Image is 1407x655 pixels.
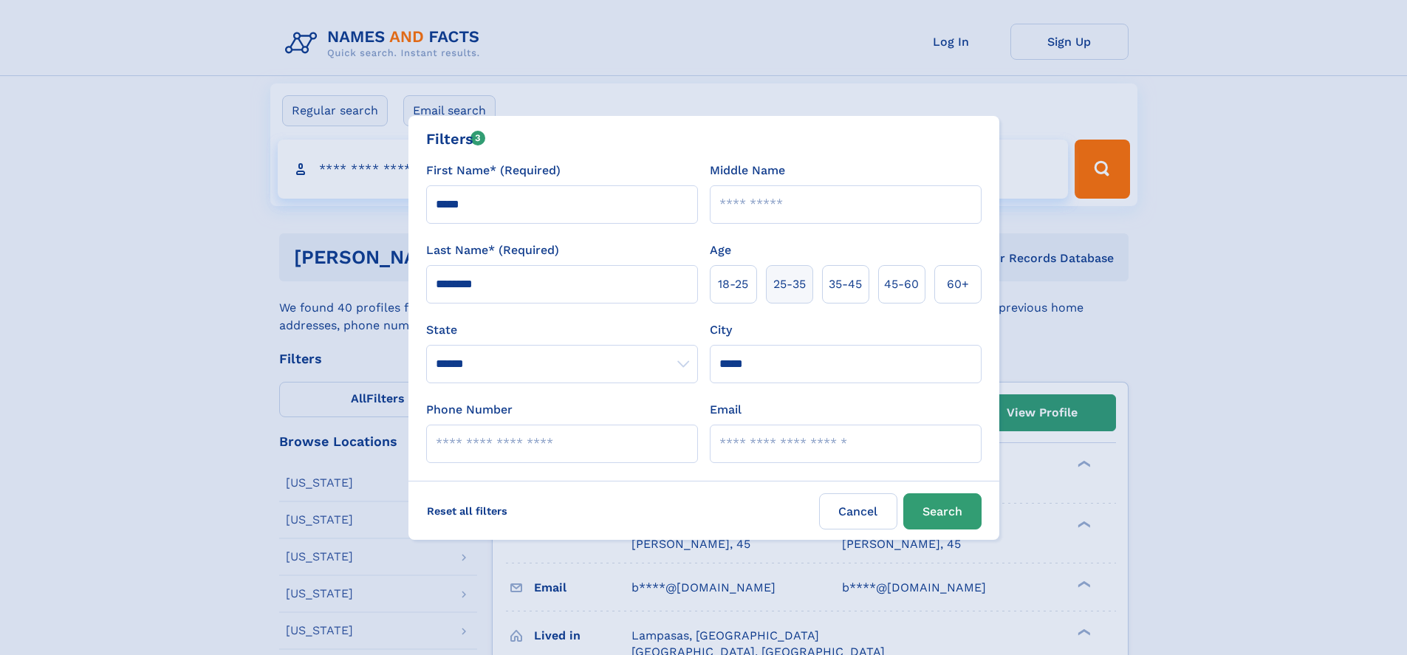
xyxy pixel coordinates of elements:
[710,241,731,259] label: Age
[718,275,748,293] span: 18‑25
[417,493,517,529] label: Reset all filters
[710,321,732,339] label: City
[426,128,486,150] div: Filters
[773,275,806,293] span: 25‑35
[426,162,561,179] label: First Name* (Required)
[829,275,862,293] span: 35‑45
[710,162,785,179] label: Middle Name
[426,401,513,419] label: Phone Number
[426,321,698,339] label: State
[426,241,559,259] label: Last Name* (Required)
[884,275,919,293] span: 45‑60
[710,401,742,419] label: Email
[903,493,982,529] button: Search
[819,493,897,529] label: Cancel
[947,275,969,293] span: 60+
